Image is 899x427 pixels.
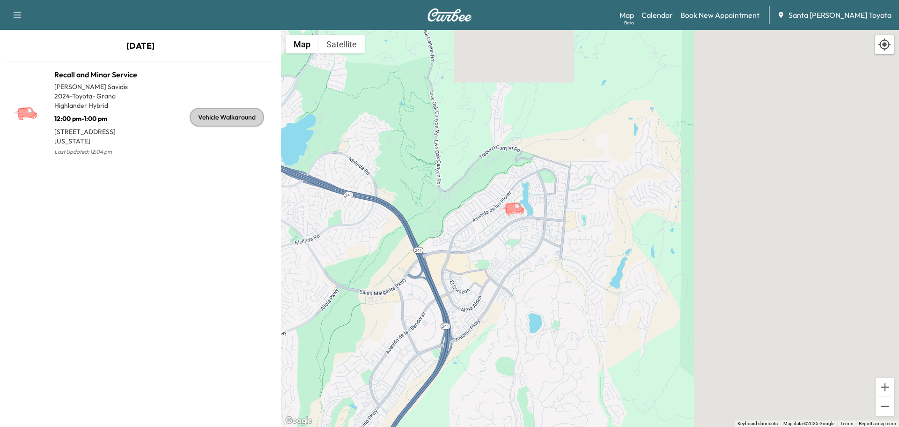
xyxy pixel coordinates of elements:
[318,35,365,53] button: Show satellite imagery
[54,69,140,80] h1: Recall and Minor Service
[641,9,673,21] a: Calendar
[501,192,533,209] gmp-advanced-marker: Recall and Minor Service
[783,421,834,426] span: Map data ©2025 Google
[54,82,140,91] p: [PERSON_NAME] Savidis
[54,110,140,123] p: 12:00 pm - 1:00 pm
[840,421,853,426] a: Terms (opens in new tab)
[54,146,140,158] p: Last Updated: 12:04 pm
[788,9,892,21] span: Santa [PERSON_NAME] Toyota
[54,91,140,110] p: 2024 - Toyota - Grand Highlander Hybrid
[859,421,896,426] a: Report a map error
[283,415,314,427] img: Google
[876,397,894,416] button: Zoom out
[286,35,318,53] button: Show street map
[190,108,264,127] div: Vehicle Walkaround
[876,378,894,397] button: Zoom in
[54,123,140,146] p: [STREET_ADDRESS][US_STATE]
[737,420,778,427] button: Keyboard shortcuts
[283,415,314,427] a: Open this area in Google Maps (opens a new window)
[680,9,759,21] a: Book New Appointment
[619,9,634,21] a: MapBeta
[624,19,634,26] div: Beta
[427,8,472,22] img: Curbee Logo
[875,35,894,54] div: Recenter map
